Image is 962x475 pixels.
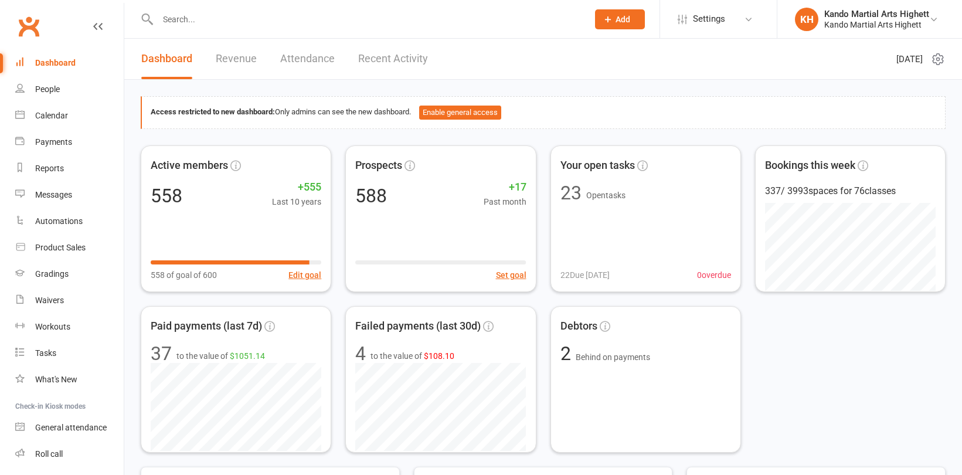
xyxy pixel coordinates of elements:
a: Calendar [15,103,124,129]
span: +555 [272,179,321,196]
span: $1051.14 [230,351,265,361]
div: Workouts [35,322,70,331]
div: Automations [35,216,83,226]
div: General attendance [35,423,107,432]
div: Kando Martial Arts Highett [824,19,929,30]
span: Active members [151,157,228,174]
a: Payments [15,129,124,155]
div: What's New [35,375,77,384]
div: Kando Martial Arts Highett [824,9,929,19]
button: Edit goal [288,269,321,281]
button: Add [595,9,645,29]
span: [DATE] [896,52,923,66]
a: Dashboard [15,50,124,76]
a: Automations [15,208,124,235]
span: Settings [693,6,725,32]
div: Product Sales [35,243,86,252]
span: Debtors [560,318,597,335]
span: Open tasks [586,191,626,200]
div: Calendar [35,111,68,120]
span: Add [616,15,630,24]
a: Gradings [15,261,124,287]
input: Search... [154,11,580,28]
a: People [15,76,124,103]
div: 23 [560,184,582,202]
span: Prospects [355,157,402,174]
div: Gradings [35,269,69,279]
div: Tasks [35,348,56,358]
a: Waivers [15,287,124,314]
span: 0 overdue [697,269,731,281]
span: +17 [484,179,526,196]
div: KH [795,8,818,31]
div: Only admins can see the new dashboard. [151,106,936,120]
a: Messages [15,182,124,208]
div: Reports [35,164,64,173]
div: Messages [35,190,72,199]
a: Recent Activity [358,39,428,79]
a: Tasks [15,340,124,367]
a: General attendance kiosk mode [15,415,124,441]
a: Product Sales [15,235,124,261]
a: Dashboard [141,39,192,79]
div: 337 / 3993 spaces for 76 classes [765,184,936,199]
span: Bookings this week [765,157,855,174]
a: Attendance [280,39,335,79]
strong: Access restricted to new dashboard: [151,107,275,116]
span: Behind on payments [576,352,650,362]
a: Clubworx [14,12,43,41]
div: Dashboard [35,58,76,67]
div: Waivers [35,296,64,305]
span: Last 10 years [272,195,321,208]
span: Your open tasks [560,157,635,174]
div: Roll call [35,449,63,459]
div: 588 [355,186,387,205]
span: to the value of [176,350,265,362]
a: Workouts [15,314,124,340]
span: $108.10 [424,351,454,361]
span: 558 of goal of 600 [151,269,217,281]
div: 558 [151,186,182,205]
span: 22 Due [DATE] [560,269,610,281]
span: 2 [560,342,576,365]
span: Paid payments (last 7d) [151,318,262,335]
div: 4 [355,344,366,363]
div: 37 [151,344,172,363]
span: to the value of [370,350,454,362]
a: Revenue [216,39,257,79]
div: People [35,84,60,94]
span: Failed payments (last 30d) [355,318,481,335]
button: Set goal [496,269,526,281]
a: Reports [15,155,124,182]
button: Enable general access [419,106,501,120]
a: Roll call [15,441,124,467]
span: Past month [484,195,526,208]
a: What's New [15,367,124,393]
div: Payments [35,137,72,147]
